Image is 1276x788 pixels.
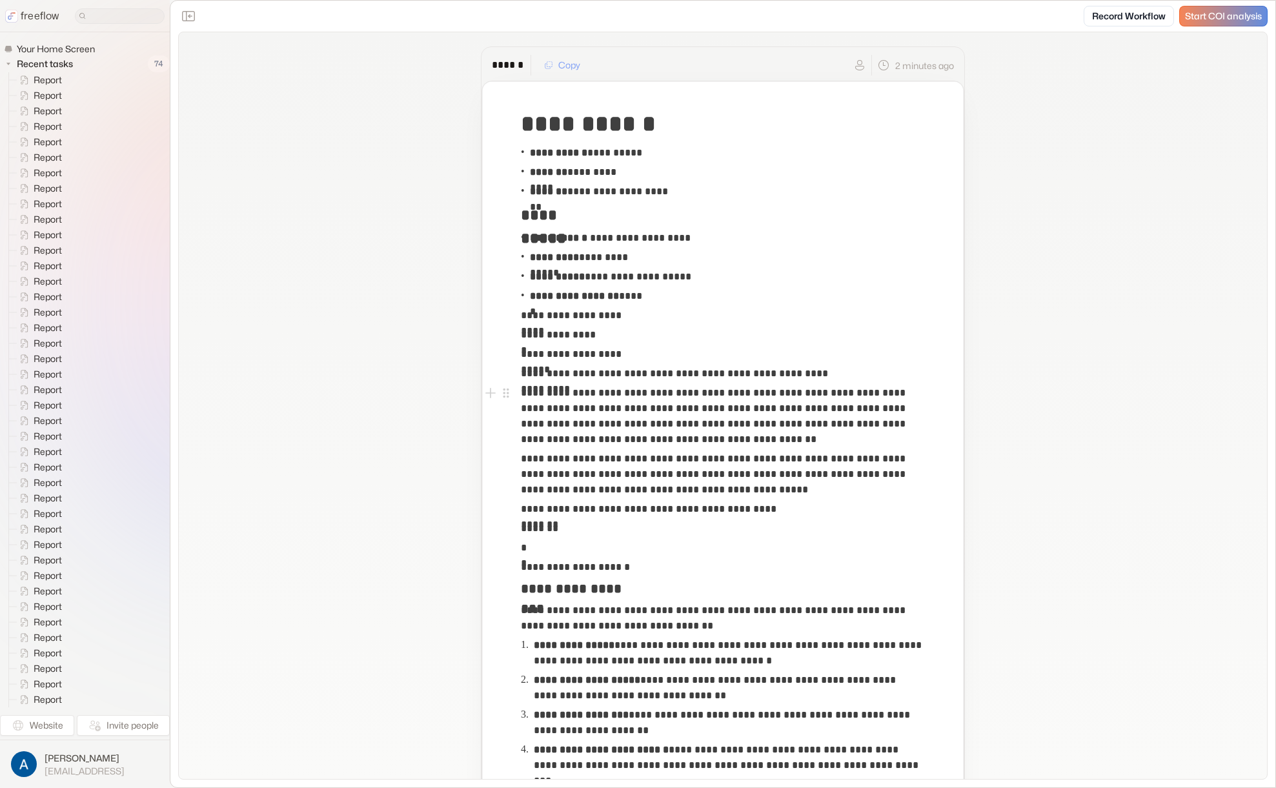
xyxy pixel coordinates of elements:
[9,150,67,165] a: Report
[9,614,67,630] a: Report
[31,120,66,133] span: Report
[9,599,67,614] a: Report
[31,228,66,241] span: Report
[31,213,66,226] span: Report
[9,181,67,196] a: Report
[9,661,67,676] a: Report
[31,585,66,598] span: Report
[45,765,125,777] span: [EMAIL_ADDRESS]
[9,521,67,537] a: Report
[31,383,66,396] span: Report
[9,320,67,336] a: Report
[31,259,66,272] span: Report
[9,367,67,382] a: Report
[31,89,66,102] span: Report
[31,337,66,350] span: Report
[31,662,66,675] span: Report
[9,630,67,645] a: Report
[895,59,954,72] p: 2 minutes ago
[498,385,514,401] button: Open block menu
[14,43,99,56] span: Your Home Screen
[9,72,67,88] a: Report
[21,8,59,24] p: freeflow
[31,74,66,86] span: Report
[9,460,67,475] a: Report
[9,506,67,521] a: Report
[31,445,66,458] span: Report
[536,55,588,76] button: Copy
[11,751,37,777] img: profile
[9,444,67,460] a: Report
[9,289,67,305] a: Report
[31,430,66,443] span: Report
[31,616,66,629] span: Report
[9,645,67,661] a: Report
[148,56,170,72] span: 74
[31,507,66,520] span: Report
[9,119,67,134] a: Report
[9,475,67,490] a: Report
[31,167,66,179] span: Report
[1185,11,1262,22] span: Start COI analysis
[9,351,67,367] a: Report
[31,600,66,613] span: Report
[45,752,125,765] span: [PERSON_NAME]
[31,290,66,303] span: Report
[1084,6,1174,26] a: Record Workflow
[9,413,67,429] a: Report
[178,6,199,26] button: Close the sidebar
[9,692,67,707] a: Report
[31,693,66,706] span: Report
[9,429,67,444] a: Report
[9,382,67,398] a: Report
[31,244,66,257] span: Report
[9,274,67,289] a: Report
[31,182,66,195] span: Report
[9,490,67,506] a: Report
[31,569,66,582] span: Report
[9,196,67,212] a: Report
[31,368,66,381] span: Report
[4,43,100,56] a: Your Home Screen
[9,243,67,258] a: Report
[77,715,170,736] button: Invite people
[9,552,67,568] a: Report
[9,227,67,243] a: Report
[9,336,67,351] a: Report
[31,197,66,210] span: Report
[1179,6,1268,26] a: Start COI analysis
[31,306,66,319] span: Report
[483,385,498,401] button: Add block
[31,414,66,427] span: Report
[31,523,66,536] span: Report
[14,57,77,70] span: Recent tasks
[9,537,67,552] a: Report
[9,134,67,150] a: Report
[31,678,66,691] span: Report
[8,748,162,780] button: [PERSON_NAME][EMAIL_ADDRESS]
[31,136,66,148] span: Report
[9,398,67,413] a: Report
[9,88,67,103] a: Report
[31,399,66,412] span: Report
[9,165,67,181] a: Report
[9,305,67,320] a: Report
[9,103,67,119] a: Report
[9,583,67,599] a: Report
[31,321,66,334] span: Report
[31,492,66,505] span: Report
[9,212,67,227] a: Report
[31,554,66,567] span: Report
[31,275,66,288] span: Report
[4,56,78,72] button: Recent tasks
[31,476,66,489] span: Report
[31,461,66,474] span: Report
[9,676,67,692] a: Report
[31,631,66,644] span: Report
[9,258,67,274] a: Report
[31,105,66,117] span: Report
[31,352,66,365] span: Report
[31,151,66,164] span: Report
[9,568,67,583] a: Report
[31,538,66,551] span: Report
